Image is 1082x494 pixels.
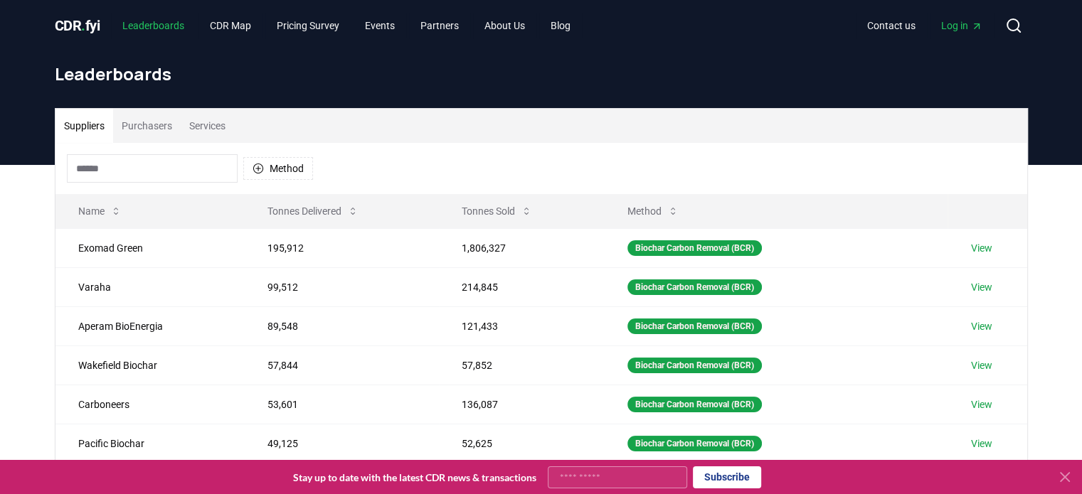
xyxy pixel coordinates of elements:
td: 53,601 [245,385,439,424]
td: 49,125 [245,424,439,463]
a: Blog [539,13,582,38]
a: View [970,241,992,255]
a: CDR Map [198,13,262,38]
nav: Main [856,13,994,38]
span: . [81,17,85,34]
a: View [970,436,992,451]
td: Varaha [55,267,245,306]
td: 52,625 [439,424,604,463]
a: View [970,397,992,412]
a: About Us [473,13,536,38]
td: 99,512 [245,267,439,306]
td: Aperam BioEnergia [55,306,245,345]
td: 1,806,327 [439,228,604,267]
button: Name [67,197,133,225]
div: Biochar Carbon Removal (BCR) [627,358,762,373]
button: Suppliers [55,109,113,143]
td: Carboneers [55,385,245,424]
span: CDR fyi [55,17,100,34]
td: Pacific Biochar [55,424,245,463]
div: Biochar Carbon Removal (BCR) [627,318,762,334]
button: Method [243,157,313,180]
span: Log in [941,18,982,33]
a: Leaderboards [111,13,196,38]
a: Pricing Survey [265,13,351,38]
a: Log in [930,13,994,38]
td: 89,548 [245,306,439,345]
td: 195,912 [245,228,439,267]
button: Services [181,109,234,143]
button: Tonnes Delivered [256,197,370,225]
div: Biochar Carbon Removal (BCR) [627,279,762,295]
button: Purchasers [113,109,181,143]
td: 136,087 [439,385,604,424]
td: Exomad Green [55,228,245,267]
button: Method [616,197,690,225]
div: Biochar Carbon Removal (BCR) [627,397,762,412]
a: View [970,358,992,372]
a: CDR.fyi [55,16,100,36]
div: Biochar Carbon Removal (BCR) [627,436,762,451]
td: 121,433 [439,306,604,345]
a: View [970,280,992,294]
div: Biochar Carbon Removal (BCR) [627,240,762,256]
nav: Main [111,13,582,38]
a: Partners [409,13,470,38]
td: 57,852 [439,345,604,385]
td: 214,845 [439,267,604,306]
h1: Leaderboards [55,63,1028,85]
a: View [970,319,992,333]
td: 57,844 [245,345,439,385]
a: Events [354,13,406,38]
a: Contact us [856,13,927,38]
button: Tonnes Sold [450,197,543,225]
td: Wakefield Biochar [55,345,245,385]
